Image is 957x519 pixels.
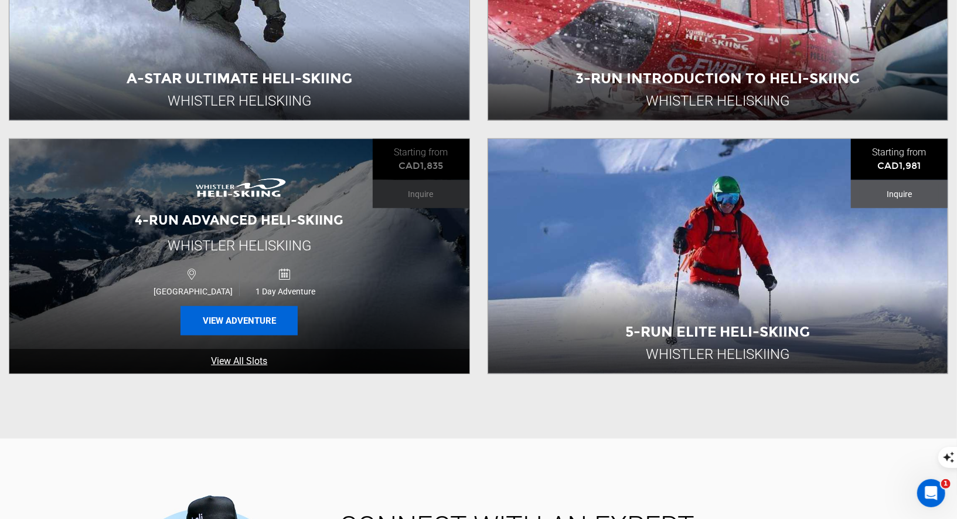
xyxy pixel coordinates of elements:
[917,479,945,507] iframe: Intercom live chat
[9,349,469,374] a: View All Slots
[240,287,331,296] span: 1 Day Adventure
[186,169,292,206] img: images
[135,212,343,228] span: 4-Run Advanced Heli-Skiing
[168,238,311,254] span: Whistler Heliskiing
[147,287,239,296] span: [GEOGRAPHIC_DATA]
[180,306,298,335] button: View Adventure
